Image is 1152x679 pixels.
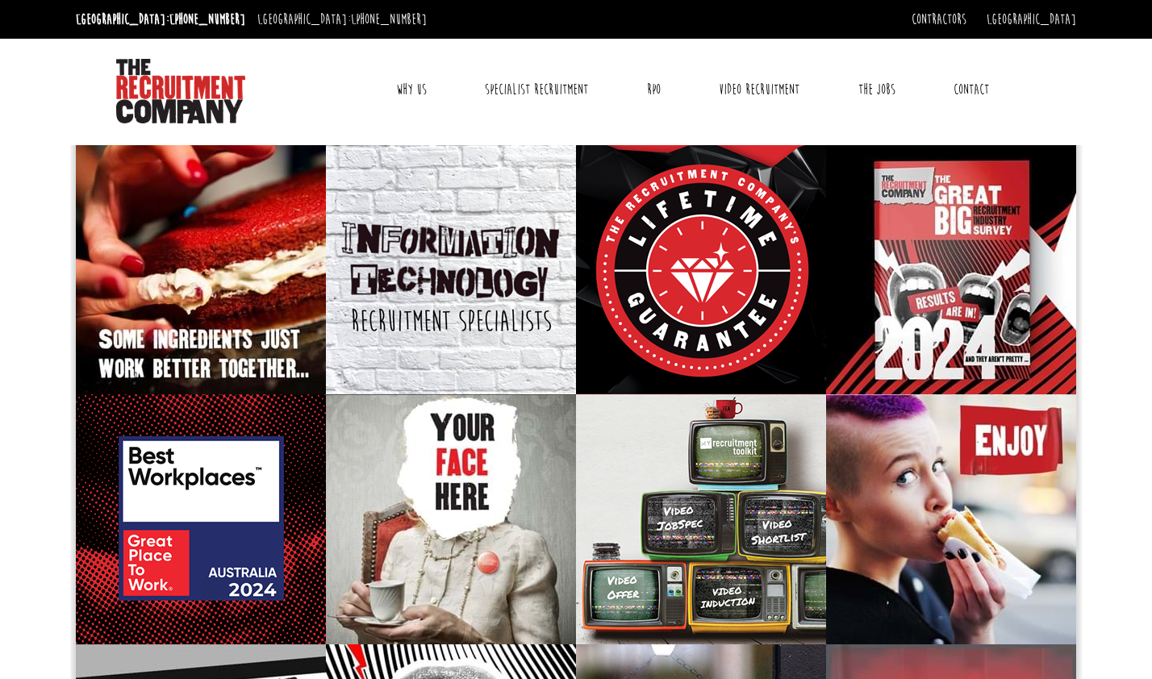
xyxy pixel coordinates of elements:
a: Video Recruitment [707,69,812,110]
li: [GEOGRAPHIC_DATA]: [72,6,249,32]
img: The Recruitment Company [116,59,245,123]
a: RPO [635,69,673,110]
a: [PHONE_NUMBER] [351,10,427,28]
li: [GEOGRAPHIC_DATA]: [253,6,431,32]
a: [PHONE_NUMBER] [169,10,245,28]
a: Contractors [912,10,966,28]
a: [GEOGRAPHIC_DATA] [987,10,1076,28]
a: The Jobs [846,69,908,110]
a: Why Us [384,69,439,110]
a: Specialist Recruitment [473,69,600,110]
a: Contact [941,69,1001,110]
